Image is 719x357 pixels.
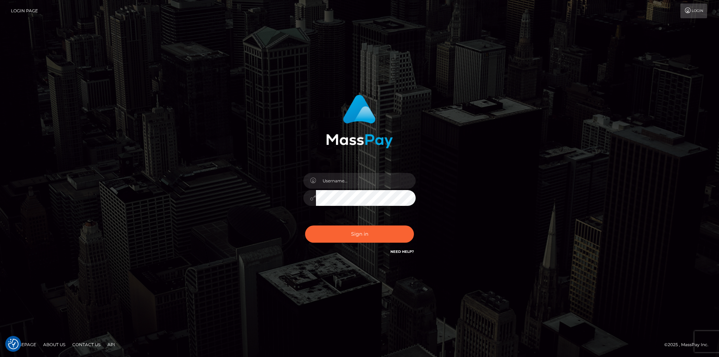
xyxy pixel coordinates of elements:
[316,173,416,189] input: Username...
[8,339,19,349] img: Revisit consent button
[8,339,39,350] a: Homepage
[70,339,103,350] a: Contact Us
[305,225,414,243] button: Sign in
[680,4,707,18] a: Login
[11,4,38,18] a: Login Page
[664,341,714,349] div: © 2025 , MassPay Inc.
[8,339,19,349] button: Consent Preferences
[326,95,393,148] img: MassPay Login
[390,249,414,254] a: Need Help?
[40,339,68,350] a: About Us
[105,339,118,350] a: API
